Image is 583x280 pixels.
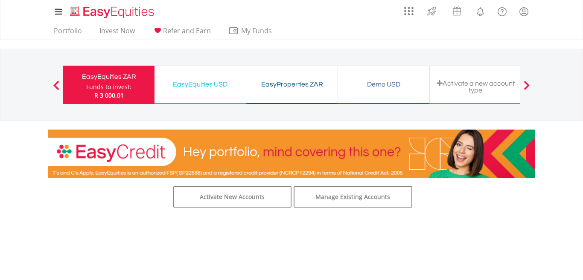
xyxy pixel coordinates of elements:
div: EasyEquities USD [160,78,241,90]
img: grid-menu-icon.svg [404,6,414,16]
a: Refer and Earn [149,26,214,40]
span: Refer and Earn [163,26,211,35]
a: AppsGrid [399,2,419,16]
div: Demo USD [343,78,424,90]
a: My Profile [513,2,535,21]
a: Home page [67,2,157,19]
img: EasyCredit Promotion Banner [48,130,535,178]
div: EasyEquities ZAR [68,71,149,83]
a: Vouchers [444,2,469,18]
a: Invest Now [96,26,138,40]
img: vouchers-v2.svg [450,4,464,18]
img: EasyEquities_Logo.png [68,5,157,19]
a: Activate New Accounts [173,186,292,208]
div: EasyProperties ZAR [251,78,332,90]
a: Manage Existing Accounts [294,186,412,208]
a: Notifications [469,2,491,19]
img: thrive-v2.svg [425,4,439,18]
div: Activate a new account type [435,80,516,94]
span: My Funds [228,25,284,36]
span: R 3 000.01 [94,91,124,99]
a: FAQ's and Support [491,2,513,19]
a: Portfolio [50,26,85,40]
div: Funds to invest: [86,83,131,91]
